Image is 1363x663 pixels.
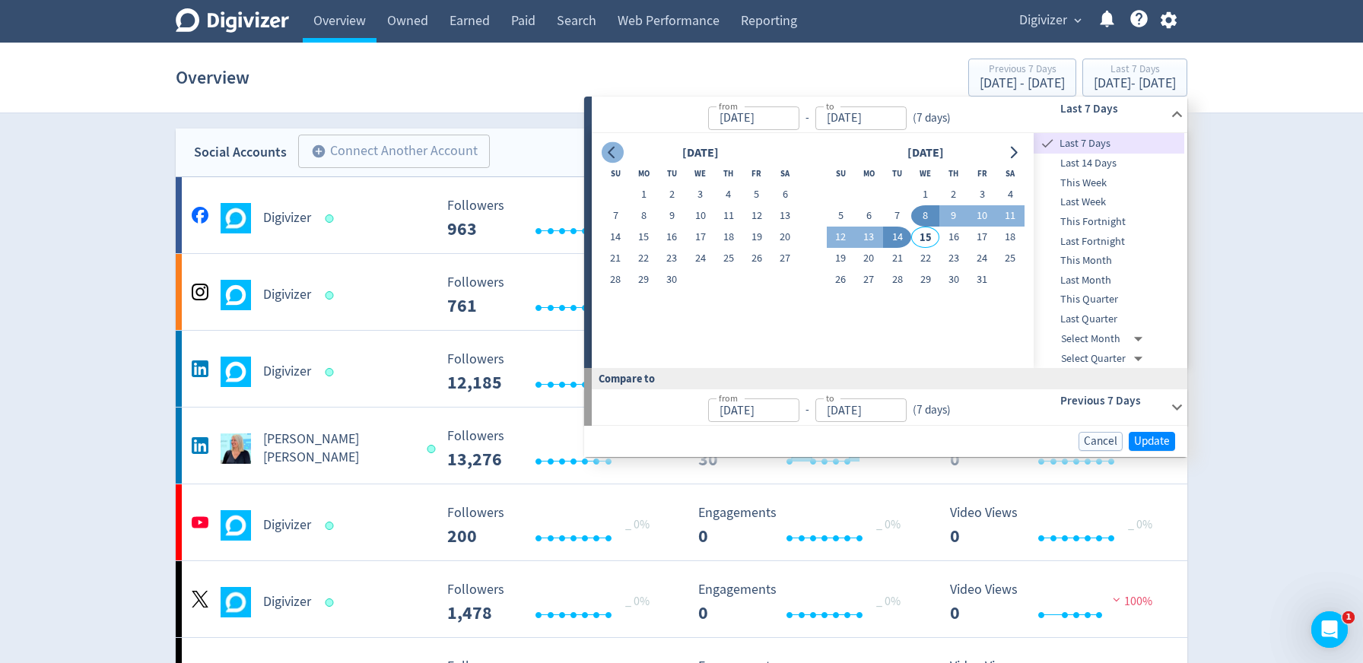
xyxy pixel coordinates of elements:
span: _ 0% [1128,517,1152,532]
button: 28 [602,269,630,290]
th: Tuesday [883,163,911,184]
button: Go to next month [1002,142,1025,163]
a: Digivizer undefinedDigivizer Followers --- _ 0% Followers 1,478 Engagements 0 Engagements 0 _ 0% ... [176,561,1187,637]
button: 13 [855,227,883,248]
h5: [PERSON_NAME] [PERSON_NAME] [263,430,413,467]
button: 20 [771,227,799,248]
svg: Followers --- [440,506,668,546]
div: ( 7 days ) [907,109,957,127]
div: Social Accounts [194,141,287,163]
div: Last Month [1034,271,1184,290]
svg: Video Views 0 [942,582,1171,623]
button: 13 [771,205,799,227]
span: Last Week [1034,194,1184,211]
span: Data last synced: 15 Oct 2025, 4:02am (AEDT) [326,522,338,530]
div: from-to(7 days)Last 7 Days [592,133,1187,368]
div: Last Quarter [1034,309,1184,329]
img: Digivizer undefined [221,587,251,617]
button: 7 [883,205,911,227]
h1: Overview [176,53,249,102]
img: Digivizer undefined [221,280,251,310]
img: Emma Lo Russo undefined [221,433,251,464]
button: Update [1129,432,1175,451]
h5: Digivizer [263,363,311,381]
span: Data last synced: 15 Oct 2025, 5:02am (AEDT) [427,445,440,453]
svg: Followers --- [440,352,668,392]
span: This Fortnight [1034,214,1184,230]
svg: Engagements 0 [691,582,919,623]
button: 8 [630,205,658,227]
a: Digivizer undefinedDigivizer Followers --- _ 0% Followers 12,185 Engagements 147 Engagements 147 ... [176,331,1187,407]
button: 29 [630,269,658,290]
span: Data last synced: 15 Oct 2025, 10:01am (AEDT) [326,214,338,223]
button: 21 [883,248,911,269]
button: 4 [996,184,1025,205]
div: from-to(7 days)Previous 7 Days [592,389,1187,426]
button: Connect Another Account [298,135,490,168]
button: Previous 7 Days[DATE] - [DATE] [968,59,1076,97]
div: Compare to [584,368,1187,389]
div: Last Fortnight [1034,232,1184,252]
button: 1 [911,184,939,205]
label: from [719,392,738,404]
button: Last 7 Days[DATE]- [DATE] [1082,59,1187,97]
button: 10 [967,205,996,227]
button: 18 [996,227,1025,248]
button: 14 [602,227,630,248]
button: 3 [686,184,714,205]
button: 27 [855,269,883,290]
button: 6 [771,184,799,205]
a: Digivizer undefinedDigivizer Followers --- _ 0% Followers 200 Engagements 0 Engagements 0 _ 0% Vi... [176,484,1187,560]
button: 9 [939,205,967,227]
th: Wednesday [911,163,939,184]
button: Digivizer [1014,8,1085,33]
button: 30 [658,269,686,290]
div: from-to(7 days)Last 7 Days [592,97,1187,133]
img: negative-performance.svg [1109,594,1124,605]
label: to [826,100,834,113]
h5: Digivizer [263,593,311,611]
h5: Digivizer [263,516,311,535]
img: Digivizer undefined [221,357,251,387]
a: Digivizer undefinedDigivizer Followers --- _ 0% Followers 761 Engagements 13 Engagements 13 18% V... [176,254,1187,330]
label: from [719,100,738,113]
h6: Last 7 Days [1060,100,1164,118]
button: 17 [686,227,714,248]
span: _ 0% [625,594,650,609]
div: - [799,109,815,127]
button: 18 [714,227,742,248]
button: 4 [714,184,742,205]
span: Last 7 Days [1056,135,1184,152]
button: 9 [658,205,686,227]
th: Thursday [714,163,742,184]
button: 11 [996,205,1025,227]
div: Select Quarter [1061,349,1149,369]
span: add_circle [311,144,326,159]
button: 23 [658,248,686,269]
div: [DATE] [903,143,948,163]
th: Monday [855,163,883,184]
h5: Digivizer [263,209,311,227]
div: Last 14 Days [1034,154,1184,173]
button: 14 [883,227,911,248]
a: Digivizer undefinedDigivizer Followers --- _ 0% Followers 963 Engagements 3 Engagements 3 25% Vid... [176,177,1187,253]
button: 5 [742,184,770,205]
span: Last Month [1034,272,1184,289]
button: 26 [827,269,855,290]
th: Thursday [939,163,967,184]
button: 22 [911,248,939,269]
span: This Quarter [1034,291,1184,308]
button: 7 [602,205,630,227]
span: Update [1134,436,1170,447]
div: - [799,401,815,419]
button: 21 [602,248,630,269]
button: 19 [742,227,770,248]
button: 24 [686,248,714,269]
button: 25 [714,248,742,269]
button: 25 [996,248,1025,269]
div: This Week [1034,173,1184,193]
span: Data last synced: 15 Oct 2025, 9:02am (AEDT) [326,368,338,376]
button: 28 [883,269,911,290]
svg: Video Views 0 [942,506,1171,546]
button: 15 [911,227,939,248]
